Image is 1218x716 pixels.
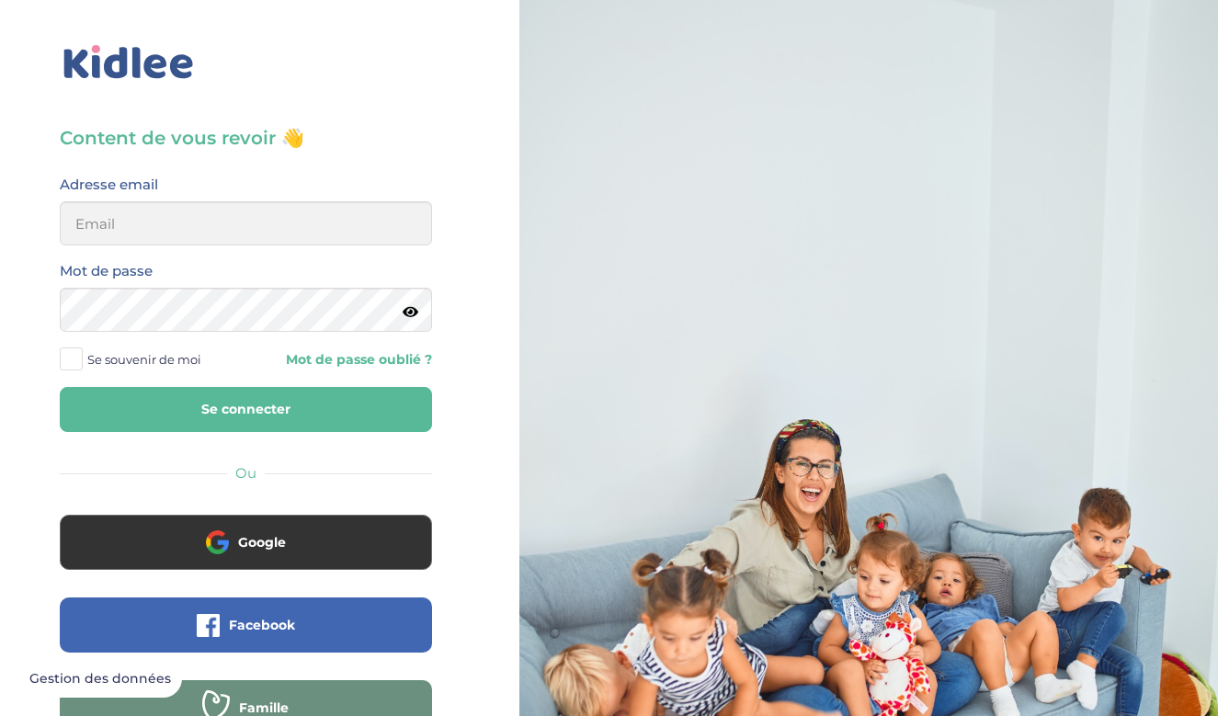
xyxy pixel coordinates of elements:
[206,530,229,553] img: google.png
[235,464,256,482] span: Ou
[60,259,153,283] label: Mot de passe
[60,125,432,151] h3: Content de vous revoir 👋
[60,201,432,245] input: Email
[60,173,158,197] label: Adresse email
[29,671,171,688] span: Gestion des données
[60,387,432,432] button: Se connecter
[259,351,431,369] a: Mot de passe oublié ?
[238,533,286,551] span: Google
[60,41,198,84] img: logo_kidlee_bleu
[87,347,201,371] span: Se souvenir de moi
[197,614,220,637] img: facebook.png
[60,597,432,653] button: Facebook
[60,515,432,570] button: Google
[60,546,432,563] a: Google
[60,629,432,646] a: Facebook
[18,660,182,699] button: Gestion des données
[229,616,295,634] span: Facebook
